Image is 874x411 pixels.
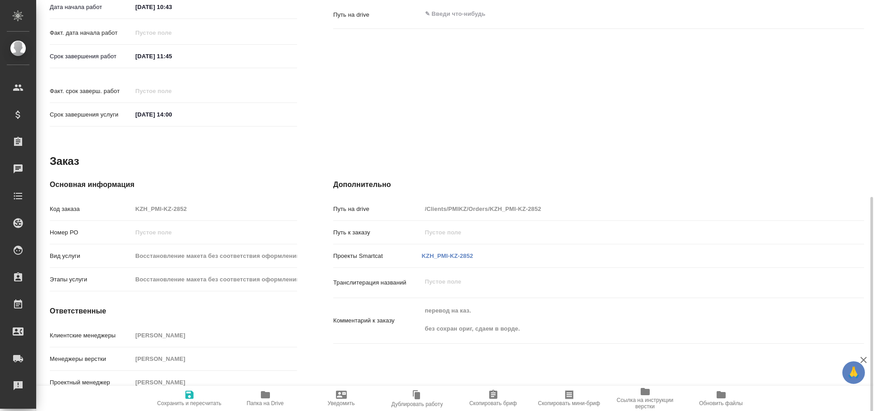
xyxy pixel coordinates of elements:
p: Путь на drive [333,205,422,214]
p: Менеджеры верстки [50,355,132,364]
button: Обновить файлы [683,386,759,411]
input: ✎ Введи что-нибудь [132,0,211,14]
input: Пустое поле [132,376,297,389]
p: Номер РО [50,228,132,237]
span: Ссылка на инструкции верстки [613,397,678,410]
button: Скопировать мини-бриф [531,386,607,411]
span: Папка на Drive [247,400,284,406]
button: 🙏 [842,361,865,384]
input: ✎ Введи что-нибудь [132,50,211,63]
span: 🙏 [846,363,861,382]
p: Путь к заказу [333,228,422,237]
p: Код заказа [50,205,132,214]
span: Сохранить и пересчитать [157,400,222,406]
input: Пустое поле [132,26,211,39]
input: Пустое поле [132,226,297,239]
p: Факт. срок заверш. работ [50,87,132,96]
p: Путь на drive [333,10,422,19]
input: ✎ Введи что-нибудь [132,108,211,121]
p: Срок завершения работ [50,52,132,61]
p: Клиентские менеджеры [50,331,132,340]
input: Пустое поле [132,329,297,342]
span: Уведомить [328,400,355,406]
p: Дата начала работ [50,3,132,12]
button: Ссылка на инструкции верстки [607,386,683,411]
p: Этапы услуги [50,275,132,284]
input: Пустое поле [132,273,297,286]
p: Проекты Smartcat [333,252,422,261]
p: Факт. дата начала работ [50,28,132,37]
p: Проектный менеджер [50,378,132,387]
input: Пустое поле [132,352,297,365]
input: Пустое поле [132,249,297,262]
input: Пустое поле [132,84,211,98]
h4: Дополнительно [333,179,864,190]
h4: Ответственные [50,306,297,317]
a: KZH_PMI-KZ-2852 [422,252,473,259]
h2: Заказ [50,154,79,168]
input: Пустое поле [422,226,820,239]
h4: Основная информация [50,179,297,190]
button: Сохранить и пересчитать [151,386,227,411]
textarea: перевод на каз. без сохран ориг, сдаем в ворде. [422,303,820,336]
span: Скопировать бриф [469,400,517,406]
button: Дублировать работу [379,386,455,411]
button: Уведомить [303,386,379,411]
input: Пустое поле [132,202,297,215]
span: Дублировать работу [392,401,443,407]
p: Комментарий к заказу [333,316,422,325]
p: Срок завершения услуги [50,110,132,119]
span: Обновить файлы [699,400,743,406]
button: Папка на Drive [227,386,303,411]
p: Вид услуги [50,252,132,261]
button: Скопировать бриф [455,386,531,411]
input: Пустое поле [422,202,820,215]
span: Скопировать мини-бриф [538,400,600,406]
p: Транслитерация названий [333,278,422,287]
